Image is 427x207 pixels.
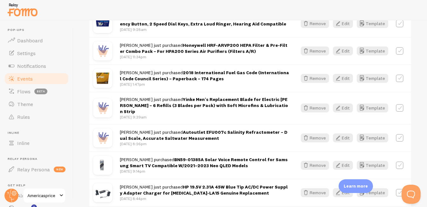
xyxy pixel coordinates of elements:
[357,133,388,142] button: Template
[344,183,368,189] p: Learn more
[17,37,43,44] span: Dashboard
[17,75,33,82] span: Events
[27,192,58,199] span: Americasprice
[4,111,69,123] a: Rules
[93,156,112,175] img: s202196731164749300_p1961_i1_w1505.jpeg
[7,2,38,18] img: fomo-relay-logo-orange.svg
[4,72,69,85] a: Events
[333,161,353,170] button: Edit
[333,19,357,28] a: Edit
[120,141,289,146] p: [DATE] 8:26pm
[333,188,353,197] button: Edit
[333,133,353,142] button: Edit
[4,34,69,47] a: Dashboard
[8,157,69,161] span: Relay Persona
[301,46,329,55] button: Remove
[17,63,46,69] span: Notifications
[120,157,288,168] span: [PERSON_NAME] purchased
[4,47,69,60] a: Settings
[17,140,30,146] span: Inline
[120,96,288,115] strong: Yinke Men’s Replacement Blade for Electric [PERSON_NAME] – 6 Refills (3 Blades per Pack) with Sof...
[23,188,66,203] a: Americasprice
[17,88,31,95] span: Flows
[333,133,357,142] a: Edit
[8,131,69,135] span: Inline
[120,184,288,196] strong: HP 19.5V 2.31A 45W Blue Tip AC/DC Power Supply Adapter Charger for [MEDICAL_DATA]-LA15 Genuine Re...
[120,15,289,27] span: [PERSON_NAME] purchased
[54,167,65,172] span: new
[93,69,112,88] img: s202196731164749300_p1970_i1_w1505.jpeg
[333,103,357,112] a: Edit
[333,74,357,83] a: Edit
[333,103,353,112] button: Edit
[17,101,33,107] span: Theme
[402,185,421,204] iframe: Help Scout Beacon - Open
[333,188,357,197] a: Edit
[120,96,288,115] span: [PERSON_NAME] just purchased
[301,133,329,142] button: Remove
[4,60,69,72] a: Notifications
[120,114,289,120] p: [DATE] 9:39am
[357,161,388,170] button: Template
[93,128,112,147] img: purchase.jpg
[339,179,373,193] div: Learn more
[8,28,69,32] span: Pop-ups
[120,157,288,168] strong: BN59-01385A Solar Voice Remote Control for Samsung Smart TV Compatible W/2021–2023 Neo QLED Models
[93,183,112,202] img: s202196731164749300_p1771_i1_w1505.jpeg
[357,74,388,83] button: Template
[120,129,287,141] span: [PERSON_NAME] just purchased
[17,114,30,120] span: Rules
[120,184,288,196] span: [PERSON_NAME] just purchased
[17,166,50,173] span: Relay Persona
[301,103,329,112] button: Remove
[120,168,289,174] p: [DATE] 9:14pm
[4,137,69,149] a: Inline
[357,46,388,55] button: Template
[120,27,289,32] p: [DATE] 9:28am
[120,15,289,27] strong: Large Button Corded Phone for Seniors with Emergency Button, 2 Speed Dial Keys, Extra Loud Ringer...
[4,163,69,176] a: Relay Persona new
[120,70,289,82] strong: 2018 International Fuel Gas Code (International Code Council Series) – Paperback – 174 Pages
[333,46,353,55] button: Edit
[17,50,36,56] span: Settings
[301,19,329,28] button: Remove
[34,89,47,94] span: beta
[120,129,287,141] strong: Autoutlet EFU007c Salinity Refractometer – Dual Scale, Accurate Saltwater Measurement
[301,74,329,83] button: Remove
[357,188,388,197] button: Template
[93,98,112,118] img: purchase.jpg
[4,85,69,98] a: Flows beta
[333,74,353,83] button: Edit
[333,161,357,170] a: Edit
[333,19,353,28] button: Edit
[120,82,289,87] p: [DATE] 1:47pm
[357,19,388,28] button: Template
[333,46,357,55] a: Edit
[301,161,329,170] button: Remove
[93,14,112,33] img: s202196731164749300_p1768_i1_w1505.jpeg
[93,41,112,61] img: purchase.jpg
[8,183,69,188] span: Get Help
[301,188,329,197] button: Remove
[120,54,289,60] p: [DATE] 11:34pm
[4,98,69,111] a: Theme
[120,42,287,54] strong: Honeywell HRF-ARVP200 HEPA Filter & Pre-Filter Combo Pack – For HPA200 Series Air Purifiers (Filt...
[357,103,388,112] button: Template
[120,196,289,201] p: [DATE] 8:44pm
[120,42,287,54] span: [PERSON_NAME] just purchased
[120,70,289,82] span: [PERSON_NAME] just purchased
